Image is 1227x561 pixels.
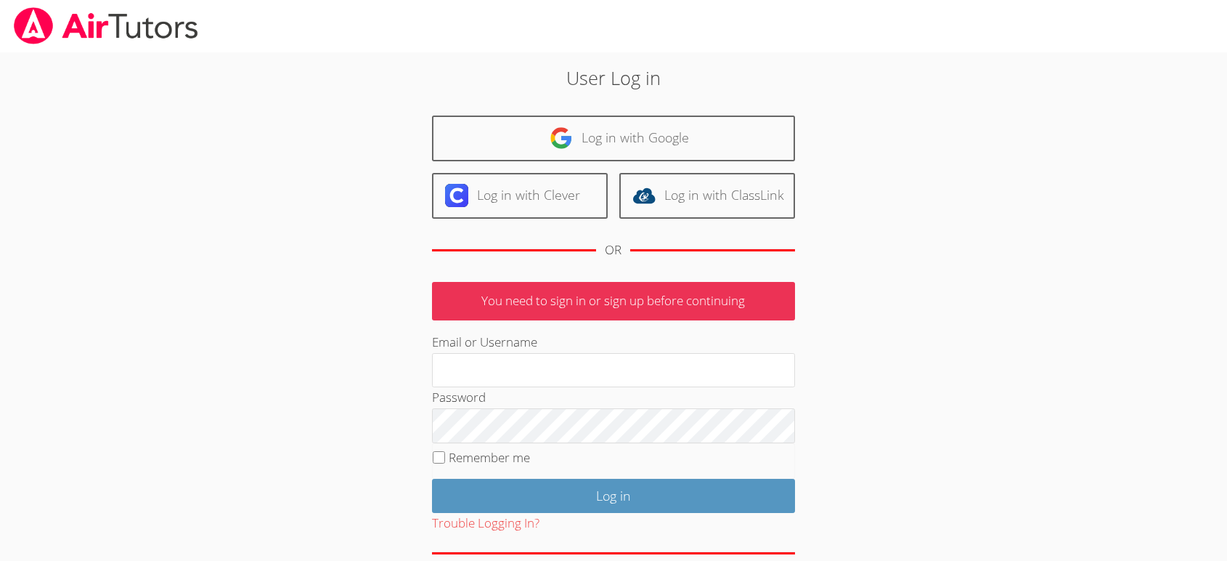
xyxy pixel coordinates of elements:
img: clever-logo-6eab21bc6e7a338710f1a6ff85c0baf02591cd810cc4098c63d3a4b26e2feb20.svg [445,184,468,207]
label: Email or Username [432,334,537,350]
label: Password [432,389,486,405]
img: airtutors_banner-c4298cdbf04f3fff15de1276eac7730deb9818008684d7c2e4769d2f7ddbe033.png [12,7,200,44]
a: Log in with Clever [432,173,608,219]
img: classlink-logo-d6bb404cc1216ec64c9a2012d9dc4662098be43eaf13dc465df04b49fa7ab582.svg [632,184,656,207]
p: You need to sign in or sign up before continuing [432,282,795,320]
img: google-logo-50288ca7cdecda66e5e0955fdab243c47b7ad437acaf1139b6f446037453330a.svg [550,126,573,150]
a: Log in with ClassLink [619,173,795,219]
a: Log in with Google [432,116,795,161]
button: Trouble Logging In? [432,513,539,534]
h2: User Log in [282,64,945,92]
label: Remember me [449,449,530,466]
div: OR [605,240,621,261]
input: Log in [432,479,795,513]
